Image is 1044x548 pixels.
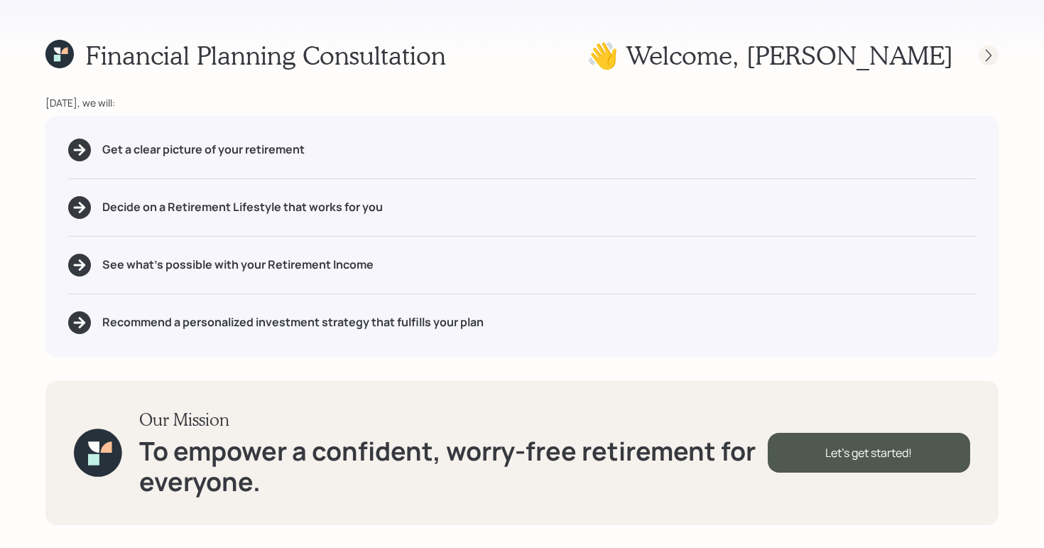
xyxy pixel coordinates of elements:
[45,95,999,110] div: [DATE], we will:
[102,316,484,329] h5: Recommend a personalized investment strategy that fulfills your plan
[102,258,374,272] h5: See what's possible with your Retirement Income
[139,409,768,430] h3: Our Mission
[587,40,953,70] h1: 👋 Welcome , [PERSON_NAME]
[768,433,970,473] div: Let's get started!
[102,143,305,156] h5: Get a clear picture of your retirement
[85,40,446,70] h1: Financial Planning Consultation
[102,200,383,214] h5: Decide on a Retirement Lifestyle that works for you
[139,436,768,497] h1: To empower a confident, worry-free retirement for everyone.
